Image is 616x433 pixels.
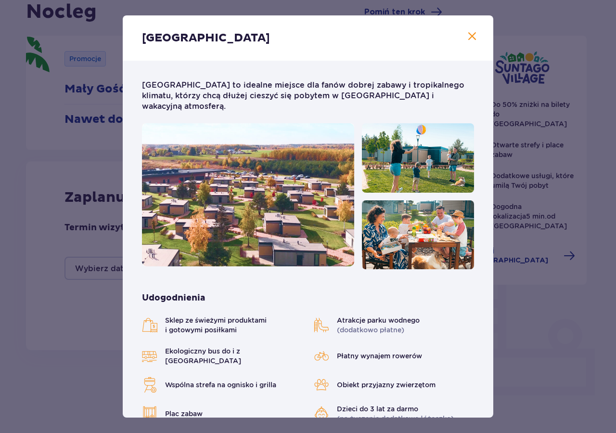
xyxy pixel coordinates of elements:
[337,315,420,325] span: Atrakcje parku wodnego
[165,346,302,366] span: Ekologiczny bus do i z [GEOGRAPHIC_DATA]
[314,317,329,333] img: slide icon
[314,406,329,421] img: slide icon
[337,404,454,414] span: Dzieci do 3 lat za darmo
[142,123,354,266] img: Suntago Village - aerial view of the area
[362,200,474,270] img: Syntago Village - family dinig outside
[337,380,436,390] span: Obiekt przyjazny zwierzętom
[165,315,302,335] span: Sklep ze świeżymi produktami i gotowymi posiłkami
[142,348,157,364] img: bus icon
[142,80,474,123] p: [GEOGRAPHIC_DATA] to idealne miejsce dla fanów dobrej zabawy i tropikalnego klimatu, którzy chcą ...
[165,409,203,419] span: Plac zabaw
[142,317,157,333] img: shops icon
[337,404,454,423] p: (na życzenie dodatkowe łóżeczko)
[314,348,329,364] img: bicycle icon
[337,351,422,361] span: Płatny wynajem rowerów
[466,31,478,43] button: Zamknij
[165,380,276,390] span: Wspólna strefa na ognisko i grilla
[142,377,157,393] img: grill icon
[142,269,205,304] p: Udogodnienia
[142,31,270,45] p: [GEOGRAPHIC_DATA]
[142,406,157,421] img: playground icon
[314,377,329,393] img: animal icon
[337,315,420,335] p: (dodatkowo płatne)
[362,123,474,193] img: Suntago Village - family playing outdoor games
